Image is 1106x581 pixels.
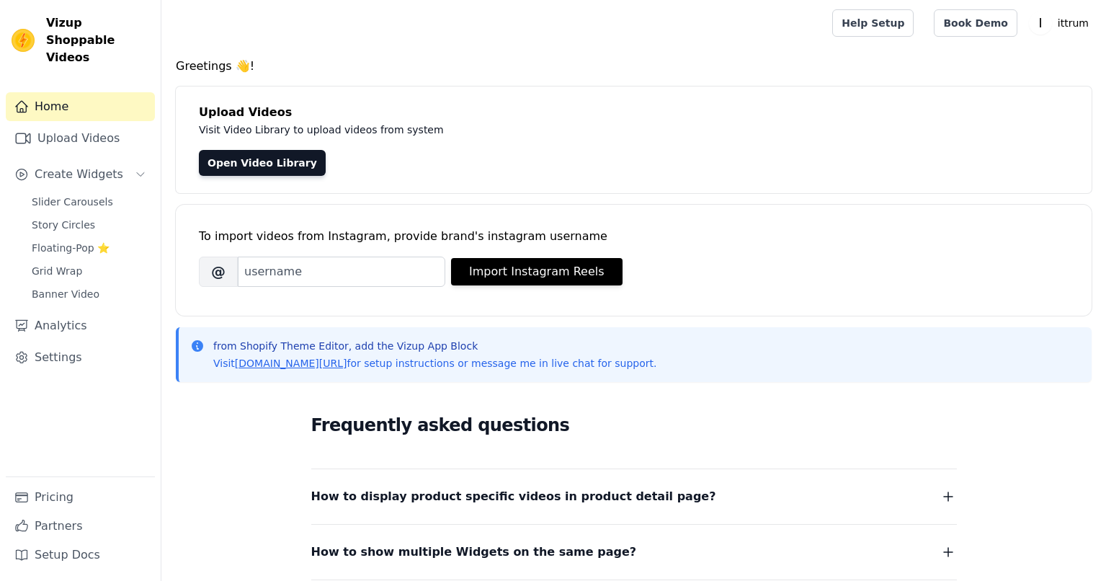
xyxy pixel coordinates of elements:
[199,228,1069,245] div: To import videos from Instagram, provide brand's instagram username
[199,104,1069,121] h4: Upload Videos
[32,195,113,209] span: Slider Carousels
[311,411,957,440] h2: Frequently asked questions
[199,150,326,176] a: Open Video Library
[311,487,716,507] span: How to display product specific videos in product detail page?
[238,257,445,287] input: username
[23,192,155,212] a: Slider Carousels
[6,92,155,121] a: Home
[199,257,238,287] span: @
[934,9,1017,37] a: Book Demo
[6,343,155,372] a: Settings
[32,218,95,232] span: Story Circles
[213,339,656,353] p: from Shopify Theme Editor, add the Vizup App Block
[32,241,110,255] span: Floating-Pop ⭐
[23,284,155,304] a: Banner Video
[12,29,35,52] img: Vizup
[451,258,623,285] button: Import Instagram Reels
[213,356,656,371] p: Visit for setup instructions or message me in live chat for support.
[6,311,155,340] a: Analytics
[6,124,155,153] a: Upload Videos
[832,9,914,37] a: Help Setup
[6,512,155,541] a: Partners
[32,264,82,278] span: Grid Wrap
[199,121,844,138] p: Visit Video Library to upload videos from system
[23,238,155,258] a: Floating-Pop ⭐
[311,542,637,562] span: How to show multiple Widgets on the same page?
[46,14,149,66] span: Vizup Shoppable Videos
[23,215,155,235] a: Story Circles
[1052,10,1094,36] p: ittrum
[235,358,347,369] a: [DOMAIN_NAME][URL]
[32,287,99,301] span: Banner Video
[176,58,1092,75] h4: Greetings 👋!
[311,542,957,562] button: How to show multiple Widgets on the same page?
[6,541,155,569] a: Setup Docs
[35,166,123,183] span: Create Widgets
[1038,16,1042,30] text: I
[23,261,155,281] a: Grid Wrap
[6,483,155,512] a: Pricing
[311,487,957,507] button: How to display product specific videos in product detail page?
[1029,10,1094,36] button: I ittrum
[6,160,155,189] button: Create Widgets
